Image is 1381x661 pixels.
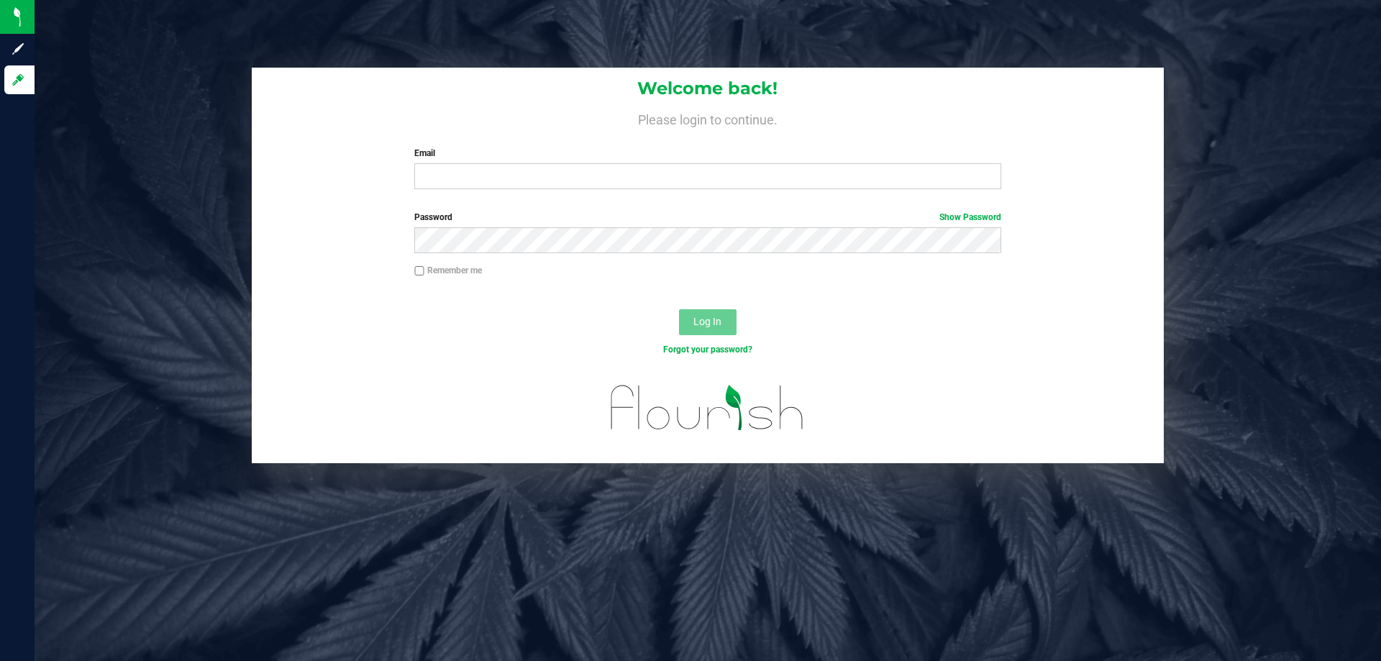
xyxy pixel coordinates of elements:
[252,109,1164,127] h4: Please login to continue.
[414,266,424,276] input: Remember me
[414,264,482,277] label: Remember me
[414,147,1001,160] label: Email
[663,345,752,355] a: Forgot your password?
[414,212,452,222] span: Password
[679,309,737,335] button: Log In
[693,316,721,327] span: Log In
[11,73,25,87] inline-svg: Log in
[593,371,821,445] img: flourish_logo.svg
[11,42,25,56] inline-svg: Sign up
[939,212,1001,222] a: Show Password
[252,79,1164,98] h1: Welcome back!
